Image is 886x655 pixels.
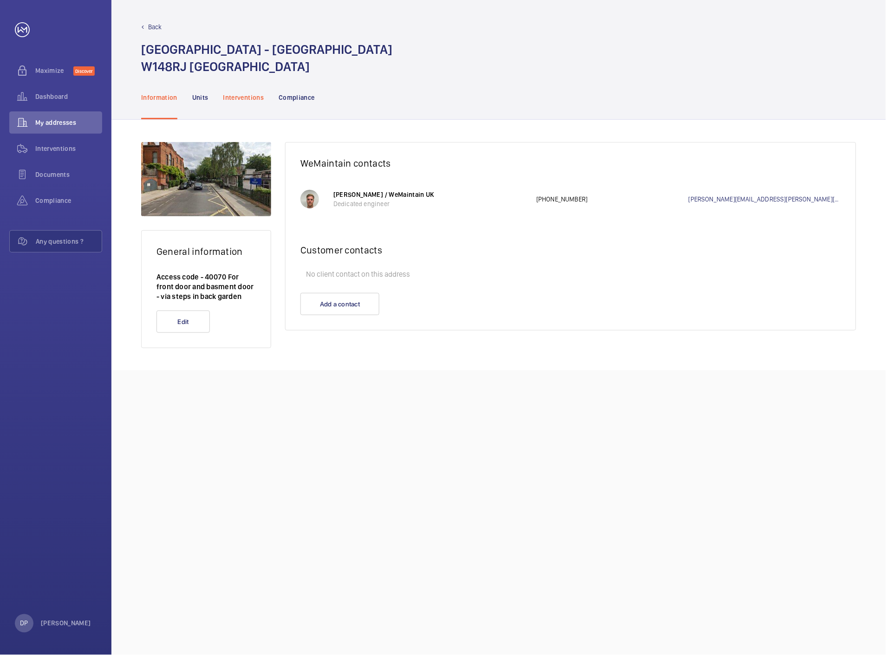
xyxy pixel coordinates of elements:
p: DP [20,619,28,628]
p: Information [141,93,177,102]
p: Compliance [279,93,315,102]
span: Interventions [35,144,102,153]
a: [PERSON_NAME][EMAIL_ADDRESS][PERSON_NAME][DOMAIN_NAME] [689,195,841,204]
p: Access code - 40070 For front door and basment door - via steps in back garden [156,272,256,301]
p: Interventions [223,93,264,102]
span: Discover [73,66,95,76]
h1: [GEOGRAPHIC_DATA] - [GEOGRAPHIC_DATA] W148RJ [GEOGRAPHIC_DATA] [141,41,392,75]
p: Dedicated engineer [333,199,527,208]
span: Documents [35,170,102,179]
button: Edit [156,311,210,333]
p: Units [192,93,208,102]
p: [PHONE_NUMBER] [536,195,689,204]
p: [PERSON_NAME] [41,619,91,628]
span: Maximize [35,66,73,75]
span: Any questions ? [36,237,102,246]
button: Add a contact [300,293,379,315]
span: Compliance [35,196,102,205]
span: Dashboard [35,92,102,101]
h2: Customer contacts [300,244,841,256]
h2: General information [156,246,256,257]
span: My addresses [35,118,102,127]
p: Back [148,22,162,32]
p: [PERSON_NAME] / WeMaintain UK [333,190,527,199]
p: No client contact on this address [300,265,841,284]
h2: WeMaintain contacts [300,157,841,169]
